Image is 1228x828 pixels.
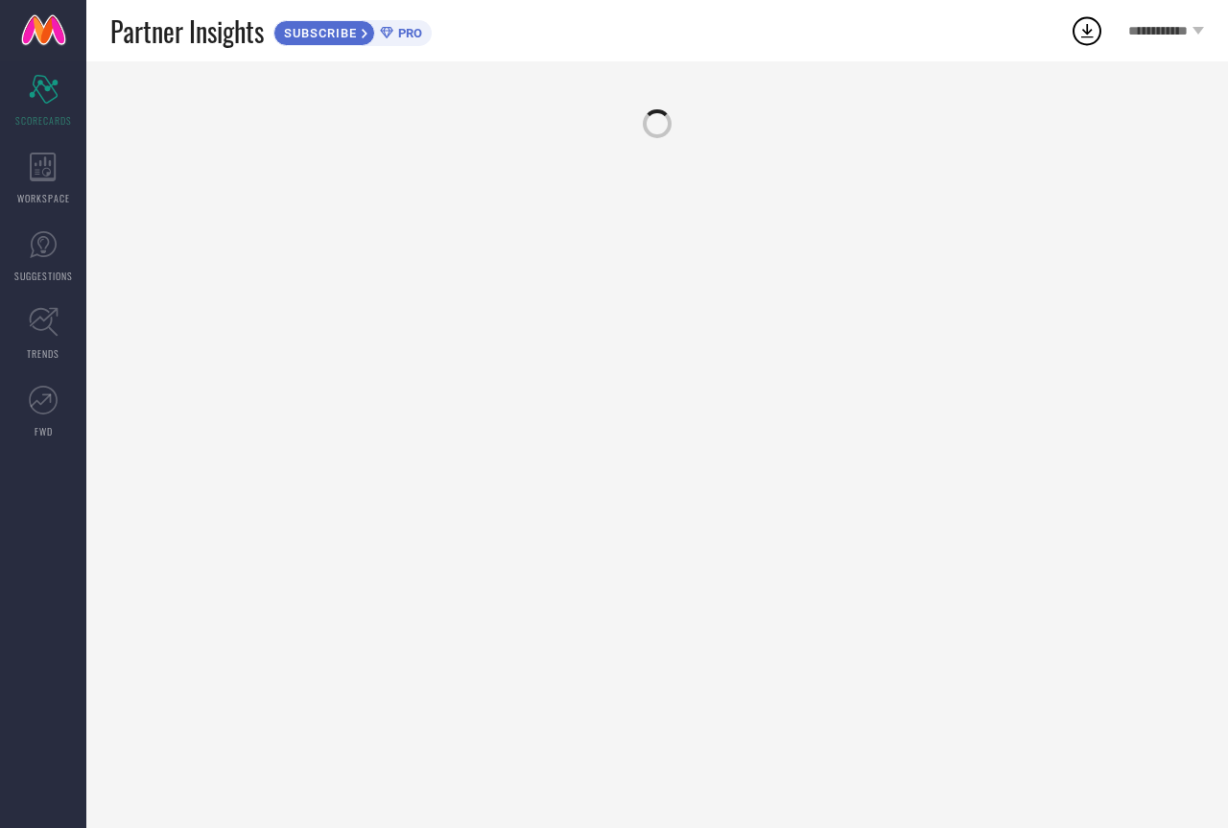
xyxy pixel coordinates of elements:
[1070,13,1104,48] div: Open download list
[14,269,73,283] span: SUGGESTIONS
[273,15,432,46] a: SUBSCRIBEPRO
[393,26,422,40] span: PRO
[17,191,70,205] span: WORKSPACE
[27,346,59,361] span: TRENDS
[15,113,72,128] span: SCORECARDS
[274,26,362,40] span: SUBSCRIBE
[35,424,53,438] span: FWD
[110,12,264,51] span: Partner Insights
